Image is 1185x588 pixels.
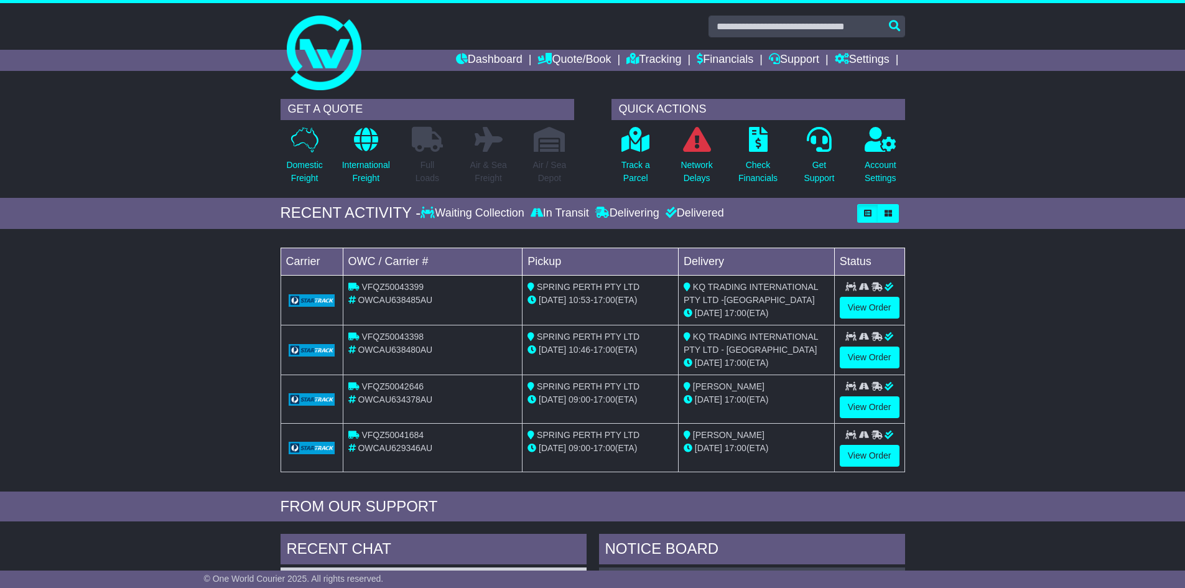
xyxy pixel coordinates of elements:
div: RECENT ACTIVITY - [281,204,421,222]
span: OWCAU629346AU [358,443,432,453]
p: Network Delays [681,159,712,185]
p: International Freight [342,159,390,185]
span: VFQZ50043398 [361,332,424,342]
span: [PERSON_NAME] [693,430,764,440]
div: RECENT CHAT [281,534,587,567]
span: 17:00 [725,358,746,368]
span: OWCAU634378AU [358,394,432,404]
div: - (ETA) [527,294,673,307]
div: FROM OUR SUPPORT [281,498,905,516]
p: Track a Parcel [621,159,650,185]
a: Tracking [626,50,681,71]
p: Domestic Freight [286,159,322,185]
span: VFQZ50043399 [361,282,424,292]
a: Quote/Book [537,50,611,71]
span: VFQZ50042646 [361,381,424,391]
span: [DATE] [695,308,722,318]
img: GetCarrierServiceLogo [289,344,335,357]
span: 17:00 [725,394,746,404]
a: Settings [835,50,890,71]
span: SPRING PERTH PTY LTD [537,332,639,342]
span: [DATE] [539,295,566,305]
a: Track aParcel [621,126,651,192]
td: Carrier [281,248,343,275]
span: © One World Courier 2025. All rights reserved. [204,574,384,584]
p: Check Financials [738,159,778,185]
span: KQ TRADING INTERNATIONAL PTY LTD - [GEOGRAPHIC_DATA] [684,332,818,355]
p: Full Loads [412,159,443,185]
span: 17:00 [593,345,615,355]
span: SPRING PERTH PTY LTD [537,381,639,391]
span: VFQZ50041684 [361,430,424,440]
span: [PERSON_NAME] [693,381,764,391]
a: NetworkDelays [680,126,713,192]
span: [DATE] [695,394,722,404]
div: Delivering [592,207,662,220]
a: Support [769,50,819,71]
span: [DATE] [695,358,722,368]
div: In Transit [527,207,592,220]
span: 17:00 [725,443,746,453]
div: (ETA) [684,442,829,455]
a: View Order [840,445,899,467]
a: Dashboard [456,50,523,71]
span: 17:00 [593,443,615,453]
span: SPRING PERTH PTY LTD [537,430,639,440]
a: CheckFinancials [738,126,778,192]
p: Account Settings [865,159,896,185]
div: (ETA) [684,357,829,370]
td: Status [834,248,904,275]
div: GET A QUOTE [281,99,574,120]
span: [DATE] [539,443,566,453]
span: [DATE] [539,394,566,404]
span: 10:53 [569,295,590,305]
a: InternationalFreight [342,126,391,192]
p: Air & Sea Freight [470,159,507,185]
span: 09:00 [569,443,590,453]
span: SPRING PERTH PTY LTD [537,282,639,292]
span: OWCAU638480AU [358,345,432,355]
img: GetCarrierServiceLogo [289,393,335,406]
span: [DATE] [539,345,566,355]
div: QUICK ACTIONS [611,99,905,120]
a: View Order [840,347,899,368]
span: 17:00 [725,308,746,318]
td: Delivery [678,248,834,275]
td: Pickup [523,248,679,275]
a: AccountSettings [864,126,897,192]
span: OWCAU638485AU [358,295,432,305]
a: Financials [697,50,753,71]
a: View Order [840,297,899,319]
span: [DATE] [695,443,722,453]
span: 10:46 [569,345,590,355]
div: (ETA) [684,307,829,320]
div: - (ETA) [527,393,673,406]
span: 17:00 [593,394,615,404]
span: 09:00 [569,394,590,404]
p: Air / Sea Depot [533,159,567,185]
img: GetCarrierServiceLogo [289,294,335,307]
td: OWC / Carrier # [343,248,523,275]
div: Waiting Collection [421,207,527,220]
p: Get Support [804,159,834,185]
div: - (ETA) [527,343,673,357]
span: KQ TRADING INTERNATIONAL PTY LTD -[GEOGRAPHIC_DATA] [684,282,818,305]
div: (ETA) [684,393,829,406]
a: View Order [840,396,899,418]
div: - (ETA) [527,442,673,455]
div: NOTICE BOARD [599,534,905,567]
div: Delivered [662,207,724,220]
a: GetSupport [803,126,835,192]
span: 17:00 [593,295,615,305]
img: GetCarrierServiceLogo [289,442,335,454]
a: DomesticFreight [286,126,323,192]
